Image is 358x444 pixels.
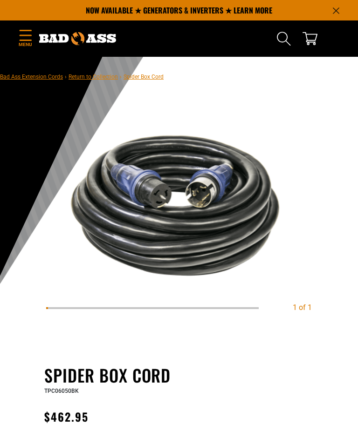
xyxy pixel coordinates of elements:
[276,31,291,46] summary: Search
[124,74,164,80] span: Spider Box Cord
[46,116,312,293] img: black
[44,408,89,425] span: $462.95
[39,32,116,45] img: Bad Ass Extension Cords
[120,74,122,80] span: ›
[69,74,118,80] a: Return to Collection
[18,28,32,50] summary: Menu
[44,365,351,385] h1: Spider Box Cord
[293,302,312,313] div: 1 of 1
[18,41,32,48] span: Menu
[44,388,79,394] span: TPC06050BK
[65,74,67,80] span: ›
